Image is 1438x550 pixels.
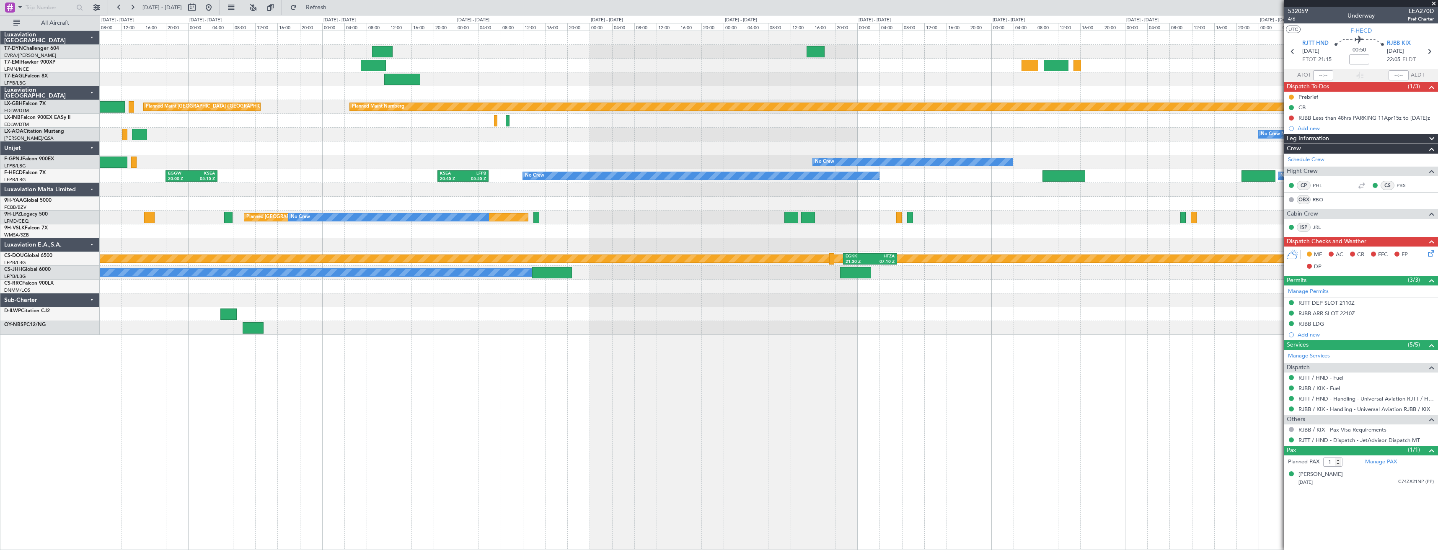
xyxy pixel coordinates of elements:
span: LEA270D [1408,7,1434,15]
span: Permits [1287,276,1306,285]
span: [DATE] [1302,47,1319,56]
div: 12:00 [523,23,545,31]
span: LX-AOA [4,129,23,134]
a: Manage Services [1288,352,1330,360]
div: 16:00 [1080,23,1102,31]
span: Services [1287,340,1309,350]
a: T7-EAGLFalcon 8X [4,74,48,79]
a: FCBB/BZV [4,204,26,211]
span: OY-NBS [4,322,23,327]
div: 04:00 [746,23,768,31]
span: [DATE] - [DATE] [142,4,182,11]
div: 12:00 [791,23,813,31]
span: Cabin Crew [1287,209,1318,219]
a: RJBB / KIX - Handling - Universal Aviation RJBB / KIX [1298,406,1430,413]
div: CB [1298,104,1306,111]
a: LFPB/LBG [4,177,26,183]
span: [DATE] [1298,479,1313,486]
div: 08:00 [99,23,122,31]
div: EGKK [846,254,870,260]
div: 04:00 [344,23,367,31]
div: 20:00 [434,23,456,31]
span: RJTT HND [1302,39,1329,48]
a: F-HECDFalcon 7X [4,170,46,175]
a: RJTT / HND - Dispatch - JetAdvisor Dispatch MT [1298,437,1420,444]
span: Dispatch Checks and Weather [1287,237,1366,247]
div: 08:00 [768,23,790,31]
div: [DATE] - [DATE] [993,17,1025,24]
div: 20:00 [701,23,724,31]
span: (5/5) [1408,340,1420,349]
div: 12:00 [657,23,679,31]
div: [DATE] - [DATE] [101,17,134,24]
span: LX-GBH [4,101,23,106]
span: 9H-YAA [4,198,23,203]
div: 20:00 [567,23,590,31]
span: 532059 [1288,7,1308,15]
a: EDLW/DTM [4,108,29,114]
div: 00:00 [857,23,879,31]
div: 08:00 [367,23,389,31]
div: [DATE] - [DATE] [323,17,356,24]
div: 05:15 Z [191,176,215,182]
a: LFPB/LBG [4,80,26,86]
div: RJTT DEP SLOT 2110Z [1298,299,1355,306]
input: --:-- [1313,70,1333,80]
div: [DATE] - [DATE] [859,17,891,24]
div: [DATE] - [DATE] [189,17,222,24]
div: LFPB [463,171,486,177]
div: 04:00 [1014,23,1036,31]
span: T7-EAGL [4,74,25,79]
span: 9H-LPZ [4,212,21,217]
span: ALDT [1411,71,1425,80]
div: RJBB LDG [1298,320,1324,327]
div: 16:00 [813,23,835,31]
div: ISP [1297,223,1311,232]
div: 12:00 [389,23,411,31]
div: 16:00 [545,23,567,31]
span: CS-JHH [4,267,22,272]
div: 00:00 [1125,23,1147,31]
a: PBS [1397,182,1415,189]
div: 00:00 [1259,23,1281,31]
a: 9H-LPZLegacy 500 [4,212,48,217]
div: [DATE] - [DATE] [725,17,757,24]
span: DP [1314,263,1322,271]
span: Refresh [299,5,334,10]
a: LFPB/LBG [4,273,26,280]
div: 04:00 [1147,23,1169,31]
a: 9H-VSLKFalcon 7X [4,226,48,231]
div: RJBB ARR SLOT 2210Z [1298,310,1355,317]
div: [DATE] - [DATE] [1126,17,1159,24]
a: RJBB / KIX - Pax Visa Requirements [1298,426,1386,433]
div: 16:00 [144,23,166,31]
div: 21:30 Z [846,259,870,265]
div: 08:00 [501,23,523,31]
div: 12:00 [1058,23,1080,31]
a: T7-EMIHawker 900XP [4,60,55,65]
span: Dispatch [1287,363,1310,373]
a: [PERSON_NAME]/QSA [4,135,54,141]
div: 16:00 [277,23,300,31]
button: UTC [1286,26,1301,33]
span: FP [1402,251,1408,259]
div: No Crew Nice ([GEOGRAPHIC_DATA]) [1261,128,1343,141]
a: LFPB/LBG [4,260,26,266]
div: 00:00 [724,23,746,31]
div: 04:00 [211,23,233,31]
span: Crew [1287,144,1301,154]
span: F-GPNJ [4,157,22,162]
a: F-GPNJFalcon 900EX [4,157,54,162]
a: WMSA/SZB [4,232,29,238]
span: 21:15 [1318,56,1332,64]
div: 04:00 [612,23,634,31]
div: 08:00 [1169,23,1192,31]
a: D-ILWPCitation CJ2 [4,308,50,314]
div: [DATE] - [DATE] [457,17,489,24]
div: Prebrief [1298,93,1318,100]
a: Manage Permits [1288,288,1329,296]
span: (1/1) [1408,445,1420,454]
div: CP [1297,181,1311,190]
div: 20:00 [166,23,188,31]
a: PHL [1313,182,1332,189]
